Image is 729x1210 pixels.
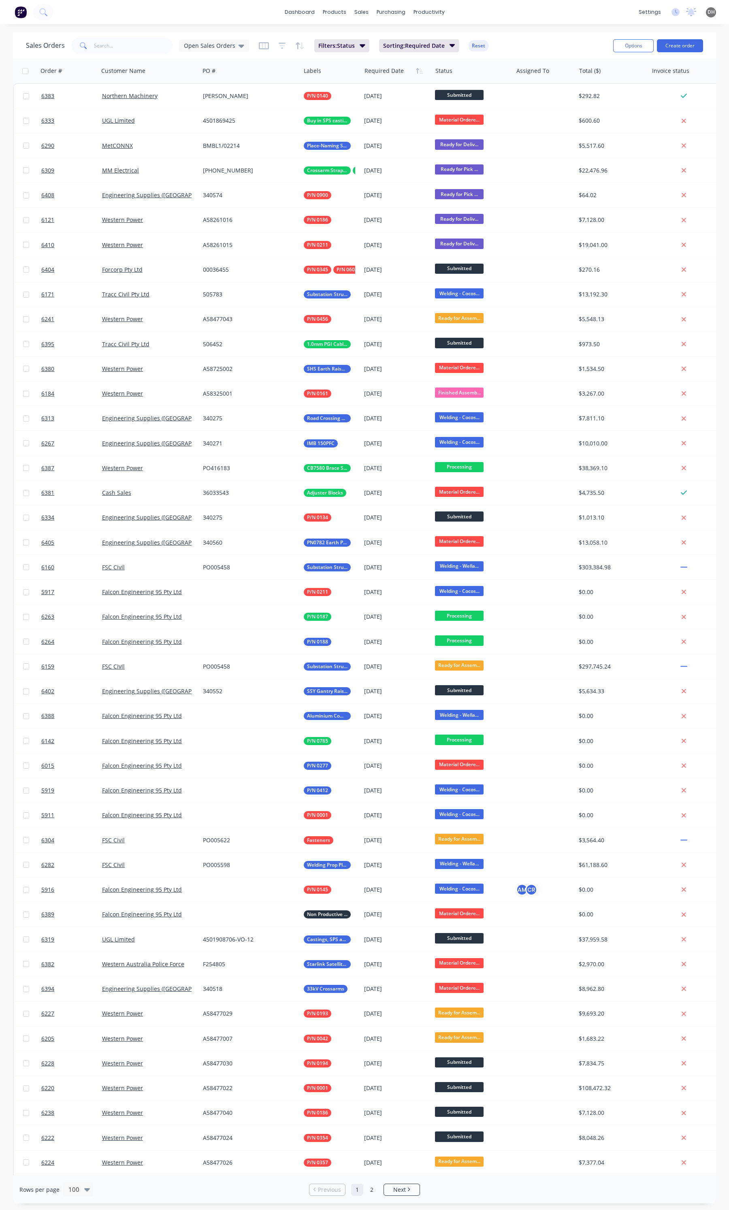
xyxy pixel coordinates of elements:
[435,67,452,75] div: Status
[304,886,331,894] button: P/N 0145
[203,315,292,323] div: A58477043
[435,338,484,348] span: Submitted
[307,786,328,795] span: P/N 0412
[102,1109,143,1116] a: Western Power
[579,67,601,75] div: Total ($)
[41,340,54,348] span: 6395
[307,811,328,819] span: P/N 0001
[613,39,654,52] button: Options
[102,92,158,100] a: Northern Machinery
[435,214,484,224] span: Ready for Deliv...
[304,712,351,720] button: Aluminium Components
[40,67,62,75] div: Order #
[304,414,351,422] button: Road Crossing Signs
[41,233,102,257] a: 6410
[304,737,331,745] button: P/N 0785
[579,241,642,249] div: $19,041.00
[41,638,54,646] span: 6264
[102,563,125,571] a: FSC Civil
[41,290,54,298] span: 6171
[307,960,347,968] span: Starlink Satellite Mount
[41,439,54,447] span: 6267
[41,406,102,430] a: 6313
[101,67,145,75] div: Customer Name
[41,737,54,745] span: 6142
[41,282,102,307] a: 6171
[307,241,328,249] span: P/N 0211
[102,439,241,447] a: Engineering Supplies ([GEOGRAPHIC_DATA]) Pty Ltd
[307,315,328,323] span: P/N 0456
[516,884,528,896] div: AM
[516,884,537,896] button: AMCR
[304,513,331,522] button: P/N 0134
[102,489,131,496] a: Cash Sales
[102,960,184,968] a: Western Australia Police Force
[41,935,54,944] span: 6319
[41,92,54,100] span: 6383
[41,977,102,1001] a: 6394
[41,729,102,753] a: 6142
[435,139,484,149] span: Ready for Deliv...
[307,142,347,150] span: Place-Naming Signage Stands
[41,778,102,803] a: 5919
[202,67,215,75] div: PO #
[203,340,292,348] div: 506452
[41,563,54,571] span: 6160
[41,613,54,621] span: 6263
[102,390,143,397] a: Western Power
[304,786,331,795] button: P/N 0412
[307,985,344,993] span: 33kV Crossarms
[41,754,102,778] a: 6015
[26,42,65,49] h1: Sales Orders
[41,1076,102,1100] a: 6220
[102,191,241,199] a: Engineering Supplies ([GEOGRAPHIC_DATA]) Pty Ltd
[41,1175,102,1199] a: 6236
[102,315,143,323] a: Western Power
[41,216,54,224] span: 6121
[203,241,292,249] div: A58261015
[102,638,182,645] a: Falcon Engineering 95 Pty Ltd
[203,266,292,274] div: 00036455
[304,1059,331,1067] button: P/N 0194
[304,1084,331,1092] button: P/N 0001
[307,712,347,720] span: Aluminium Components
[579,290,642,298] div: $13,192.30
[307,390,328,398] span: P/N 0161
[307,663,347,671] span: Substation Structural Steel
[319,6,350,18] div: products
[304,142,351,150] button: Place-Naming Signage Stands
[307,1109,328,1117] span: P/N 0186
[41,266,54,274] span: 6404
[314,39,369,52] button: Filters:Status
[203,191,292,199] div: 340574
[41,588,54,596] span: 5917
[364,92,428,100] div: [DATE]
[41,183,102,207] a: 6408
[304,1035,331,1043] button: P/N 0042
[102,216,143,224] a: Western Power
[41,191,54,199] span: 6408
[364,166,428,175] div: [DATE]
[579,117,642,125] div: $600.60
[304,563,351,571] button: Substation Structural Steel
[94,38,173,54] input: Search...
[102,786,182,794] a: Falcon Engineering 95 Pty Ltd
[41,663,54,671] span: 6159
[102,365,143,373] a: Western Power
[304,315,331,323] button: P/N 0456
[203,92,292,100] div: [PERSON_NAME]
[304,960,351,968] button: Starlink Satellite Mount
[579,216,642,224] div: $7,128.00
[307,588,328,596] span: P/N 0211
[102,663,125,670] a: FSC Civil
[41,853,102,877] a: 6282
[307,489,343,497] span: Adjuster Blocks
[579,315,642,323] div: $5,548.13
[307,191,328,199] span: P/N 0900
[41,605,102,629] a: 6263
[304,836,333,844] button: Fasteners
[304,1010,331,1018] button: P/N 0193
[281,6,319,18] a: dashboard
[307,216,328,224] span: P/N 0186
[41,803,102,827] a: 5911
